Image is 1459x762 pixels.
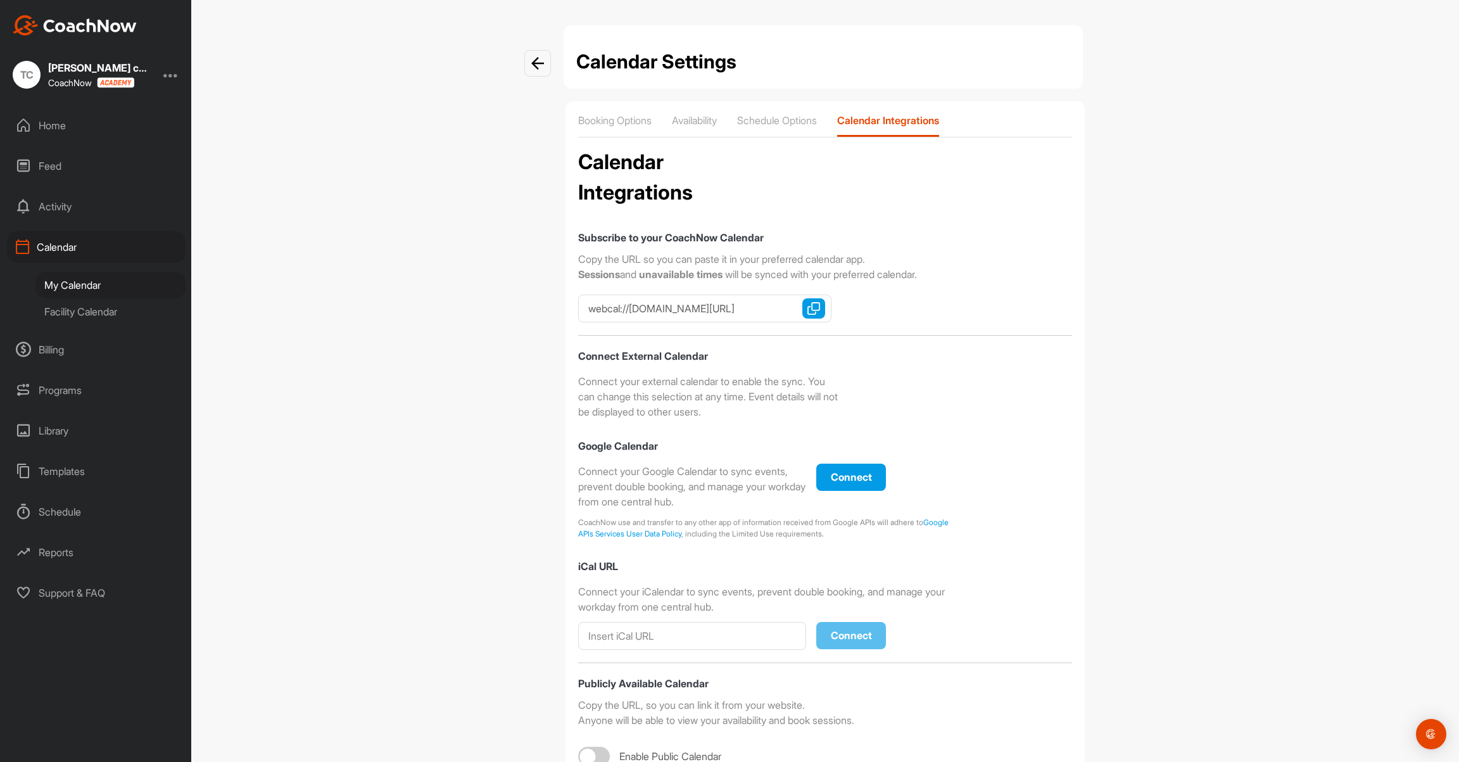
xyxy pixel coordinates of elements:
p: Availability [672,114,717,127]
div: Activity [7,191,186,222]
label: Subscribe to your CoachNow Calendar [578,231,764,244]
strong: Sessions [578,268,620,281]
button: Connect [816,622,886,649]
img: info [531,57,544,70]
div: Copy the URL, so you can link it from your website. [578,697,1072,713]
div: Connect your external calendar to enable the sync. You can change this selection at any time. Eve... [578,374,838,419]
div: Feed [7,150,186,182]
div: Reports [7,537,186,568]
img: CoachNow [13,15,137,35]
label: Connect External Calendar [578,348,1072,364]
div: Home [7,110,186,141]
div: Connect your iCalendar to sync events, prevent double booking, and manage your workday from one c... [578,584,958,614]
div: [PERSON_NAME] coach [48,63,149,73]
strong: unavailable times [639,268,723,281]
div: Programs [7,374,186,406]
p: Booking Options [578,114,652,127]
div: Billing [7,334,186,365]
div: Connect your Google Calendar to sync events, prevent double booking, and manage your workday from... [578,464,806,509]
label: iCal URL [578,559,1072,574]
p: Schedule Options [737,114,817,127]
button: Connect [816,464,886,491]
div: Copy the URL so you can paste it in your preferred calendar app. [578,251,1072,267]
div: Calendar [7,231,186,263]
div: Schedule [7,496,186,528]
h2: Calendar Integrations [578,147,749,208]
div: Support & FAQ [7,577,186,609]
p: Calendar Integrations [837,114,939,127]
h1: Calendar Settings [576,48,1070,76]
div: Open Intercom Messenger [1416,719,1446,749]
div: TC [13,61,41,89]
div: CoachNow use and transfer to any other app of information received from Google APIs will adhere t... [578,517,958,540]
label: Google Calendar [578,438,1072,454]
div: Templates [7,455,186,487]
div: Library [7,415,186,447]
div: My Calendar [35,272,186,298]
label: Publicly Available Calendar [578,677,709,690]
div: and will be synced with your preferred calendar. [578,267,1072,282]
div: Facility Calendar [35,298,186,325]
span: Connect [831,471,872,483]
div: CoachNow [48,77,134,88]
img: CoachNow acadmey [97,77,134,88]
span: Connect [831,629,872,642]
input: Insert iCal URL [578,622,806,650]
button: Copy [802,298,825,319]
div: Anyone will be able to view your availability and book sessions. [578,713,1072,728]
img: Copy [807,302,820,315]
